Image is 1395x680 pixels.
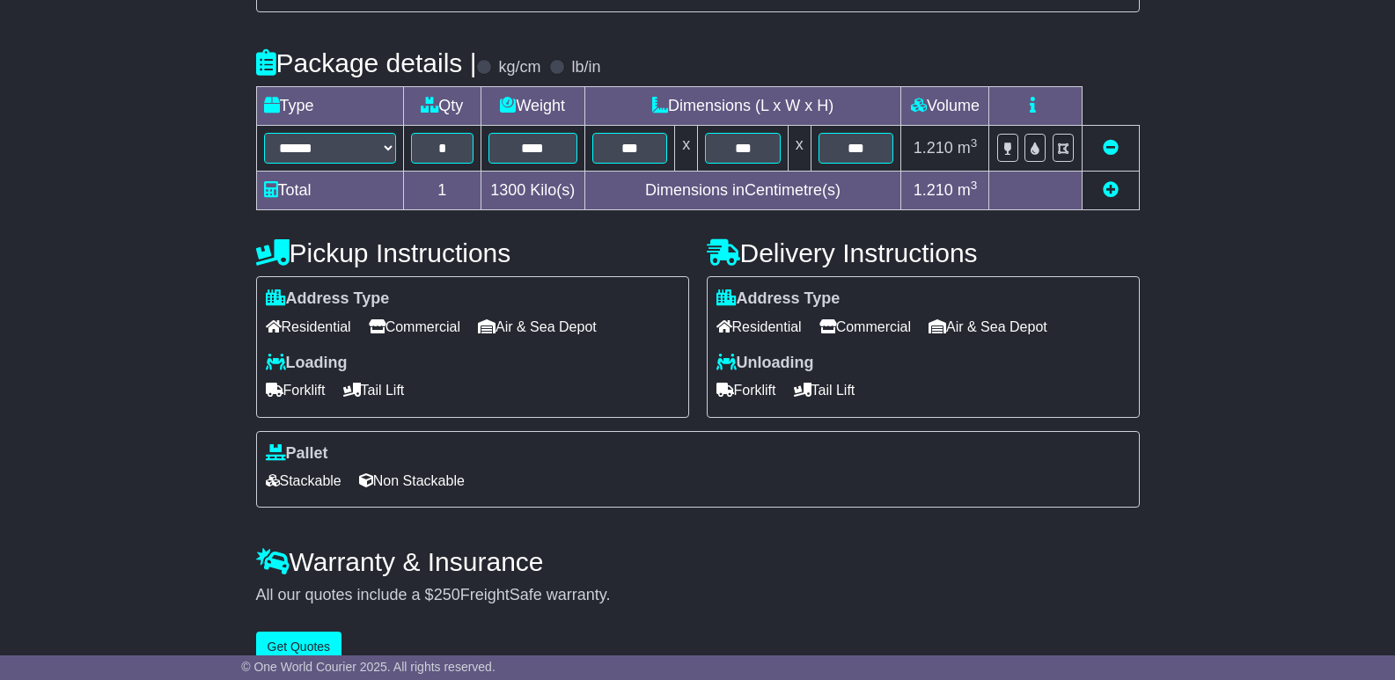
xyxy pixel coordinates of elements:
td: x [675,126,698,172]
td: Volume [901,87,989,126]
span: Forklift [266,377,326,404]
a: Add new item [1103,181,1119,199]
h4: Pickup Instructions [256,238,689,267]
td: Dimensions (L x W x H) [584,87,901,126]
span: m [958,139,978,157]
td: Kilo(s) [481,172,584,210]
span: Stackable [266,467,341,494]
span: © One World Courier 2025. All rights reserved. [241,660,496,674]
div: All our quotes include a $ FreightSafe warranty. [256,586,1140,605]
span: 1.210 [914,139,953,157]
td: Type [256,87,403,126]
sup: 3 [971,136,978,150]
span: m [958,181,978,199]
span: Tail Lift [343,377,405,404]
td: 1 [403,172,481,210]
a: Remove this item [1103,139,1119,157]
label: lb/in [571,58,600,77]
span: 250 [434,586,460,603]
span: Forklift [716,377,776,404]
label: Pallet [266,444,328,464]
td: x [788,126,811,172]
span: Residential [716,313,802,340]
span: 1.210 [914,181,953,199]
td: Weight [481,87,584,126]
span: Residential [266,313,351,340]
span: Commercial [819,313,911,340]
td: Total [256,172,403,210]
td: Qty [403,87,481,126]
button: Get Quotes [256,632,342,662]
h4: Warranty & Insurance [256,547,1140,576]
label: Address Type [716,289,841,309]
span: 1300 [490,181,525,199]
sup: 3 [971,179,978,192]
td: Dimensions in Centimetre(s) [584,172,901,210]
label: Unloading [716,354,814,373]
label: kg/cm [498,58,540,77]
label: Loading [266,354,348,373]
h4: Package details | [256,48,477,77]
label: Address Type [266,289,390,309]
span: Tail Lift [794,377,855,404]
span: Air & Sea Depot [478,313,597,340]
span: Commercial [369,313,460,340]
span: Air & Sea Depot [929,313,1047,340]
h4: Delivery Instructions [707,238,1140,267]
span: Non Stackable [359,467,465,494]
